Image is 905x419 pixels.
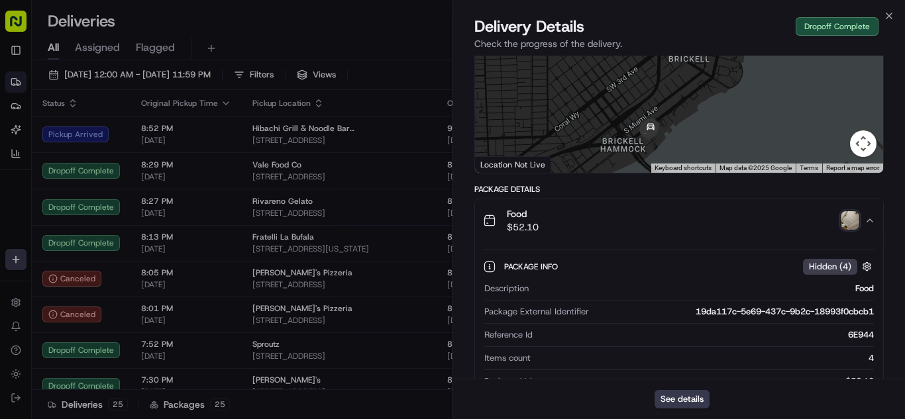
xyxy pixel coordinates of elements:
button: Keyboard shortcuts [655,163,712,173]
a: Report a map error [826,164,879,171]
p: Welcome 👋 [13,53,241,74]
div: 19da117c-5e69-437c-9b2c-18993f0cbcb1 [594,306,874,318]
p: Check the progress of the delivery. [474,37,884,50]
span: API Documentation [125,192,213,205]
button: Hidden (4) [803,258,875,275]
button: Start new chat [225,130,241,146]
img: Nash [13,13,40,40]
div: Package Details [474,184,884,195]
img: 1736555255976-a54dd68f-1ca7-489b-9aae-adbdc363a1c4 [13,126,37,150]
div: Food [534,283,874,295]
span: Map data ©2025 Google [719,164,792,171]
div: 4 [536,352,874,364]
a: 💻API Documentation [107,187,218,210]
span: Reference Id [484,329,533,341]
button: Food$52.10photo_proof_of_delivery image [475,199,883,242]
span: Knowledge Base [27,192,101,205]
a: 📗Knowledge Base [8,187,107,210]
img: photo_proof_of_delivery image [841,211,859,230]
div: $52.10 [547,375,874,387]
span: Package Info [504,261,560,272]
input: Clear [34,85,219,99]
div: Location Not Live [475,156,551,173]
span: Pylon [132,224,160,234]
div: Start new chat [45,126,217,140]
img: Google [478,156,522,173]
span: Delivery Details [474,16,584,37]
a: Open this area in Google Maps (opens a new window) [478,156,522,173]
span: $52.10 [507,220,539,234]
div: 💻 [112,193,123,204]
a: Terms [800,164,818,171]
span: Items count [484,352,531,364]
div: 6E944 [538,329,874,341]
span: Hidden ( 4 ) [809,261,851,273]
div: We're available if you need us! [45,140,168,150]
span: Food [507,207,539,220]
span: Package Value [484,375,541,387]
div: 📗 [13,193,24,204]
a: Powered byPylon [93,224,160,234]
button: Map camera controls [850,130,877,157]
span: Package External Identifier [484,306,589,318]
button: See details [655,390,710,408]
span: Description [484,283,529,295]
